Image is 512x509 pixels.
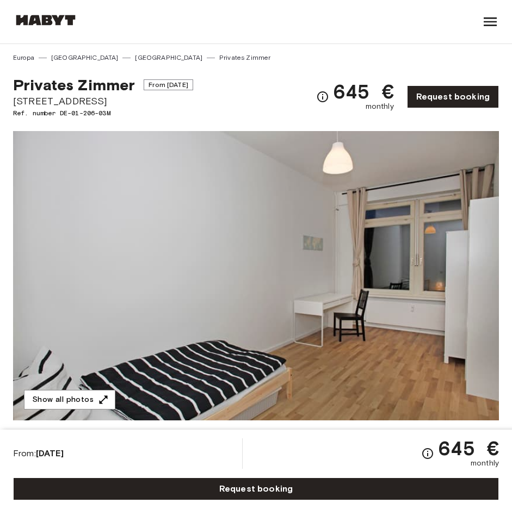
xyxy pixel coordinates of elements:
[219,53,270,63] a: Privates Zimmer
[51,53,119,63] a: [GEOGRAPHIC_DATA]
[144,79,193,90] span: From [DATE]
[13,131,499,420] img: Marketing picture of unit DE-01-206-03M
[334,82,394,101] span: 645 €
[24,390,115,410] button: Show all photos
[13,15,78,26] img: Habyt
[36,448,64,458] b: [DATE]
[135,53,202,63] a: [GEOGRAPHIC_DATA]
[13,76,135,94] span: Privates Zimmer
[366,101,394,112] span: monthly
[421,447,434,460] svg: Check cost overview for full price breakdown. Please note that discounts apply to new joiners onl...
[439,438,499,458] span: 645 €
[471,458,499,469] span: monthly
[407,85,499,108] a: Request booking
[316,90,329,103] svg: Check cost overview for full price breakdown. Please note that discounts apply to new joiners onl...
[13,477,499,500] a: Request booking
[13,94,193,108] span: [STREET_ADDRESS]
[13,448,64,460] span: From:
[13,53,34,63] a: Europa
[13,108,193,118] span: Ref. number DE-01-206-03M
